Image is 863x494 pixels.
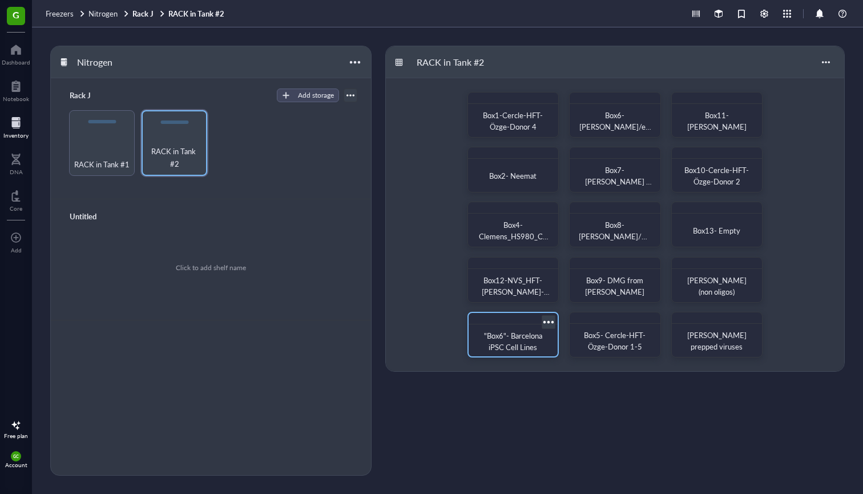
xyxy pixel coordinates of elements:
span: Box4-Clemens_HS980_C27-derived OPC_HEK cells [479,219,549,264]
span: GC [13,454,19,459]
span: "Box6"- Barcelona iPSC Cell Lines [484,330,544,352]
span: Box1-Cercle-HFT-Özge-Donor 4 [483,110,543,132]
span: Box13- Empty [693,225,740,236]
span: G [13,7,19,22]
span: Box9- DMG from [PERSON_NAME] [585,275,645,297]
a: Freezers [46,9,86,19]
span: Freezers [46,8,74,19]
div: Add [11,247,22,254]
div: Rack J [64,87,133,103]
div: RACK in Tank #2 [412,53,489,72]
a: Inventory [3,114,29,139]
div: Add storage [298,90,334,101]
span: Box5- Cercle-HFT-Özge-Donor 1-5 [584,330,646,352]
a: DNA [10,150,23,175]
span: RACK in Tank #2 [147,145,201,170]
a: Dashboard [2,41,30,66]
span: [PERSON_NAME] prepped viruses [687,330,748,352]
div: Account [5,461,27,468]
span: Box8- [PERSON_NAME]/CSF [579,219,651,253]
span: Box10-Cercle-HFT-Özge-Donor 2 [684,164,749,187]
span: RACK in Tank #1 [74,158,130,171]
span: Box2- Neemat [489,170,537,181]
span: Box12-NVS_HFT-[PERSON_NAME]-Donor 3 [482,275,550,308]
span: Box11- [PERSON_NAME] [687,110,747,132]
a: Rack JRACK in Tank #2 [132,9,227,19]
a: Core [10,187,22,212]
span: Nitrogen [88,8,118,19]
div: Free plan [4,432,28,439]
span: Box7- [PERSON_NAME] GBM [585,164,652,198]
div: Core [10,205,22,212]
div: DNA [10,168,23,175]
div: Nitrogen [72,53,140,72]
div: Click to add shelf name [176,263,246,273]
div: Notebook [3,95,29,102]
div: Dashboard [2,59,30,66]
span: Box6- [PERSON_NAME]/ePEG [579,110,651,143]
button: Add storage [277,89,339,102]
a: Notebook [3,77,29,102]
div: Inventory [3,132,29,139]
div: Untitled [64,208,133,224]
a: Nitrogen [88,9,130,19]
span: [PERSON_NAME] (non oligos) [687,275,748,297]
